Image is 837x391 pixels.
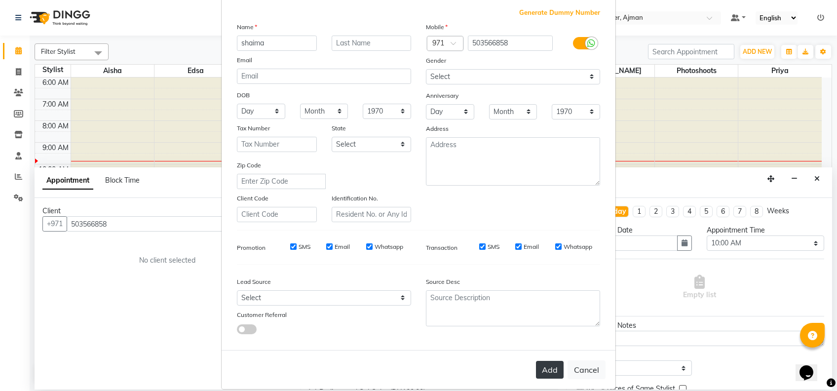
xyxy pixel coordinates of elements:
label: Mobile [426,23,448,32]
label: Gender [426,56,446,65]
label: Transaction [426,243,457,252]
label: Whatsapp [375,242,403,251]
label: Whatsapp [564,242,592,251]
label: Tax Number [237,124,270,133]
label: SMS [299,242,310,251]
input: Enter Zip Code [237,174,326,189]
label: DOB [237,91,250,100]
label: SMS [488,242,499,251]
label: Zip Code [237,161,261,170]
button: Add [536,361,564,379]
label: Email [524,242,539,251]
label: Address [426,124,449,133]
button: Cancel [568,360,606,379]
label: Customer Referral [237,311,287,319]
label: Anniversary [426,91,458,100]
input: Email [237,69,411,84]
input: Resident No. or Any Id [332,207,412,222]
label: Identification No. [332,194,378,203]
input: Mobile [468,36,553,51]
label: Email [335,242,350,251]
label: Name [237,23,257,32]
label: Email [237,56,252,65]
label: Client Code [237,194,268,203]
input: First Name [237,36,317,51]
label: Lead Source [237,277,271,286]
input: Client Code [237,207,317,222]
input: Tax Number [237,137,317,152]
input: Last Name [332,36,412,51]
label: Source Desc [426,277,460,286]
label: State [332,124,346,133]
label: Promotion [237,243,266,252]
span: Generate Dummy Number [519,8,600,18]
